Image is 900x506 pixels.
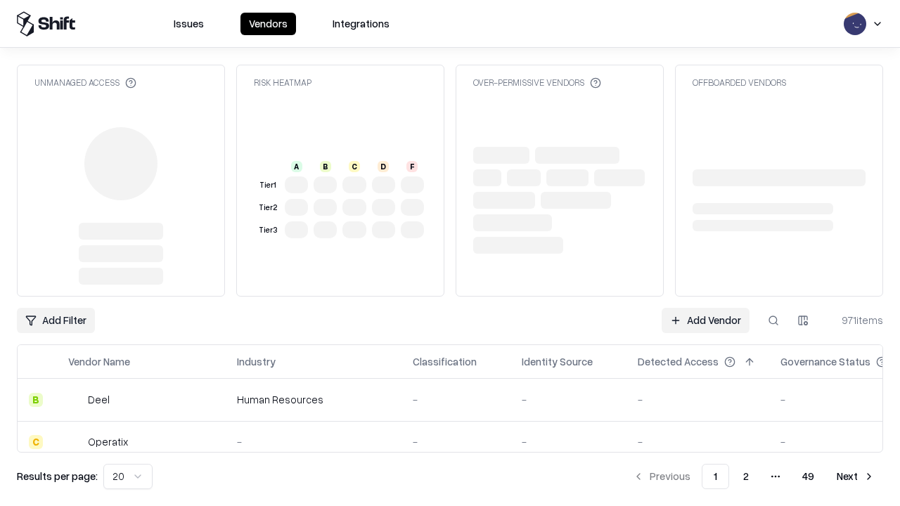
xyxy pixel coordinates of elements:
nav: pagination [624,464,883,489]
div: - [413,392,499,407]
div: C [349,161,360,172]
div: - [413,434,499,449]
div: Vendor Name [68,354,130,369]
div: 971 items [827,313,883,327]
img: Operatix [68,435,82,449]
div: Risk Heatmap [254,77,311,89]
div: F [406,161,418,172]
div: Governance Status [780,354,870,369]
button: 1 [702,464,729,489]
div: - [522,392,615,407]
div: Classification [413,354,477,369]
div: Tier 1 [257,179,279,191]
button: Next [828,464,883,489]
div: Detected Access [638,354,719,369]
div: - [237,434,390,449]
div: - [522,434,615,449]
button: Integrations [324,13,398,35]
a: Add Vendor [662,308,750,333]
img: Deel [68,393,82,407]
button: Add Filter [17,308,95,333]
div: - [638,434,758,449]
div: - [638,392,758,407]
div: Deel [88,392,110,407]
div: Unmanaged Access [34,77,136,89]
div: Over-Permissive Vendors [473,77,601,89]
div: Operatix [88,434,128,449]
div: C [29,435,43,449]
div: B [320,161,331,172]
button: 49 [791,464,825,489]
button: Issues [165,13,212,35]
div: Offboarded Vendors [693,77,786,89]
div: A [291,161,302,172]
button: Vendors [240,13,296,35]
div: Identity Source [522,354,593,369]
div: Human Resources [237,392,390,407]
div: B [29,393,43,407]
p: Results per page: [17,469,98,484]
div: Industry [237,354,276,369]
div: D [378,161,389,172]
button: 2 [732,464,760,489]
div: Tier 3 [257,224,279,236]
div: Tier 2 [257,202,279,214]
